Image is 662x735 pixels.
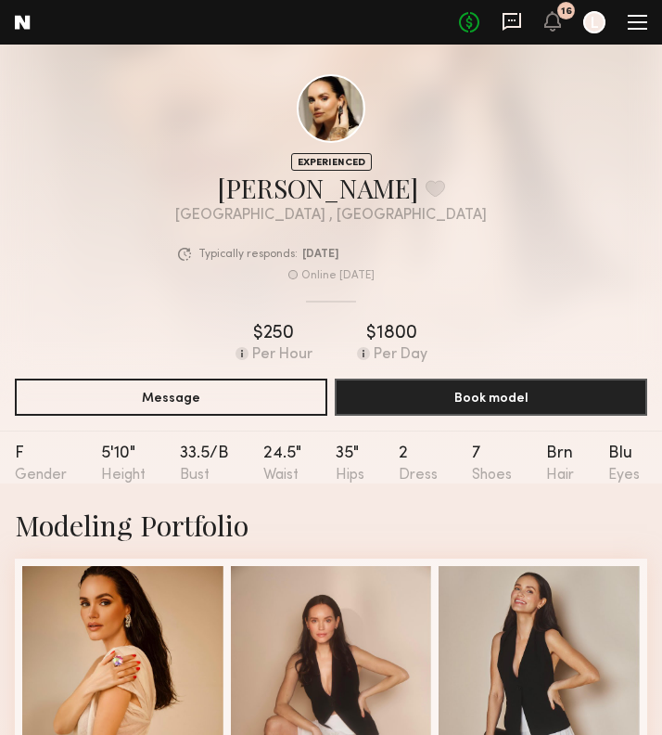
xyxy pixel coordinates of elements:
[175,171,487,205] div: [PERSON_NAME]
[198,249,298,261] p: Typically responds:
[253,325,263,343] div: $
[472,445,546,484] div: 7
[15,379,327,416] button: Message
[399,445,472,484] div: 2
[335,379,647,416] button: Book model
[376,325,417,343] div: 1800
[180,445,263,484] div: 33.5/b
[252,347,312,364] div: Per Hour
[302,249,339,261] b: [DATE]
[101,445,180,484] div: 5'10"
[366,325,376,343] div: $
[374,347,427,364] div: Per Day
[336,445,399,484] div: 35"
[561,6,572,17] div: 16
[175,208,487,224] div: [GEOGRAPHIC_DATA] , [GEOGRAPHIC_DATA]
[546,445,608,484] div: Brn
[15,506,647,544] div: Modeling Portfolio
[263,445,336,484] div: 24.5"
[263,325,294,343] div: 250
[301,270,375,282] div: Online [DATE]
[583,11,605,33] a: L
[291,153,372,171] div: EXPERIENCED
